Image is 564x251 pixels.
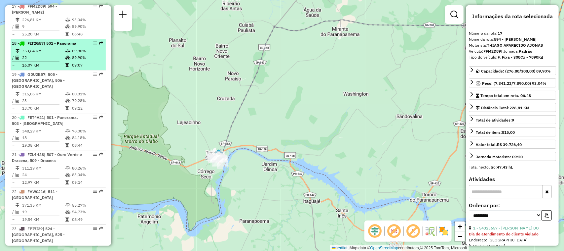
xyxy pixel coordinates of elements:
i: Tempo total em rota [65,180,69,184]
td: = [12,142,15,149]
i: Tempo total em rota [65,143,69,147]
span: FET4A21 [27,115,44,120]
span: Capacidade: (276,88/308,00) 89,90% [481,69,551,74]
i: Total de Atividades [16,99,19,103]
span: | 511 - [GEOGRAPHIC_DATA] [12,189,57,200]
td: 08:44 [72,142,103,149]
em: Rota exportada [99,72,103,76]
span: | 501 - Panorama, 503 - [GEOGRAPHIC_DATA] [12,115,78,126]
td: 19,35 KM [22,142,65,149]
i: % de utilização da cubagem [65,99,70,103]
td: 315,06 KM [22,91,65,97]
em: Opções [93,4,97,8]
td: = [12,31,15,37]
strong: Dia de atendimento do cliente violado [469,231,539,236]
i: Total de Atividades [16,25,19,28]
a: Nova sessão e pesquisa [116,8,130,23]
td: 78,00% [72,128,103,134]
h4: Atividades [469,176,556,182]
td: 84,18% [72,134,103,141]
i: % de utilização da cubagem [65,173,70,177]
td: 18 [22,134,65,141]
span: Ocultar deslocamento [367,223,383,239]
a: Leaflet [332,246,348,250]
i: Distância Total [16,92,19,96]
span: 20 - [12,115,78,126]
td: 79,28% [72,97,103,104]
td: 23 [22,97,65,104]
em: Opções [93,226,97,230]
i: Total de Atividades [16,56,19,60]
span: 19 - [12,72,65,89]
span: | Jornada: [501,49,532,54]
td: 80,26% [72,165,103,172]
a: Total de atividades:9 [469,115,556,124]
a: Zoom in [455,222,465,231]
em: Rota exportada [99,41,103,45]
td: 89,80% [72,48,103,54]
span: Exibir NR [386,223,402,239]
td: 93,04% [72,17,103,23]
i: Total de Atividades [16,173,19,177]
td: 89,90% [72,23,103,30]
em: Opções [93,41,97,45]
td: = [12,105,15,112]
a: Zoom out [455,231,465,241]
strong: R$ 39.726,40 [497,142,522,147]
em: Rota exportada [99,4,103,8]
span: | [349,246,350,250]
td: 89,90% [72,54,103,61]
span: FFM2D89 [27,4,45,9]
i: Distância Total [16,129,19,133]
td: 371,35 KM [22,202,65,209]
div: Valor total: [476,142,522,148]
span: | 505 - [GEOGRAPHIC_DATA], 506 - [GEOGRAPHIC_DATA] [12,72,65,89]
span: + [458,222,462,230]
td: 08:49 [72,216,103,223]
div: Distância Total: [476,105,529,111]
i: % de utilização da cubagem [65,210,70,214]
strong: FFM2D89 [483,49,501,54]
img: Exibir/Ocultar setores [438,226,449,236]
a: OpenStreetMap [370,246,398,250]
em: Rota exportada [99,226,103,230]
i: % de utilização do peso [65,166,70,170]
a: Distância Total:226,81 KM [469,103,556,112]
td: / [12,134,15,141]
i: Distância Total [16,18,19,22]
i: Tempo total em rota [65,32,69,36]
i: % de utilização do peso [65,129,70,133]
i: % de utilização do peso [65,18,70,22]
i: Total de Atividades [16,136,19,140]
td: = [12,179,15,186]
strong: THIAGO APARECIDO AJONAS [487,43,543,48]
strong: Padrão [519,49,532,54]
h4: Informações da rota selecionada [469,13,556,20]
td: 24 [22,172,65,178]
a: Capacidade: (276,88/308,00) 89,90% [469,66,556,75]
td: / [12,209,15,215]
td: 12,97 KM [22,179,65,186]
em: Opções [93,115,97,119]
td: 55,27% [72,202,103,209]
td: 22 [22,54,65,61]
span: GDU2B57 [27,72,45,77]
i: % de utilização da cubagem [65,136,70,140]
div: Total de itens: [476,129,515,135]
div: Map data © contributors,© 2025 TomTom, Microsoft [330,245,469,251]
div: Veículo: [469,48,556,54]
span: 21 - [12,152,82,163]
td: / [12,23,15,30]
a: 1 - 54323657 - [PERSON_NAME] DO [473,226,539,230]
a: Jornada Motorista: 09:20 [469,152,556,161]
span: | 594 - [PERSON_NAME] [12,4,57,15]
span: 18 - [12,41,76,46]
span: 226,81 KM [509,105,529,110]
i: Tempo total em rota [65,106,69,110]
span: Total de atividades: [476,118,514,123]
i: Tempo total em rota [65,218,69,222]
td: 19,54 KM [22,216,65,223]
span: FVW0J16 [27,189,45,194]
span: FPI7I29 [27,226,43,231]
td: / [12,172,15,178]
